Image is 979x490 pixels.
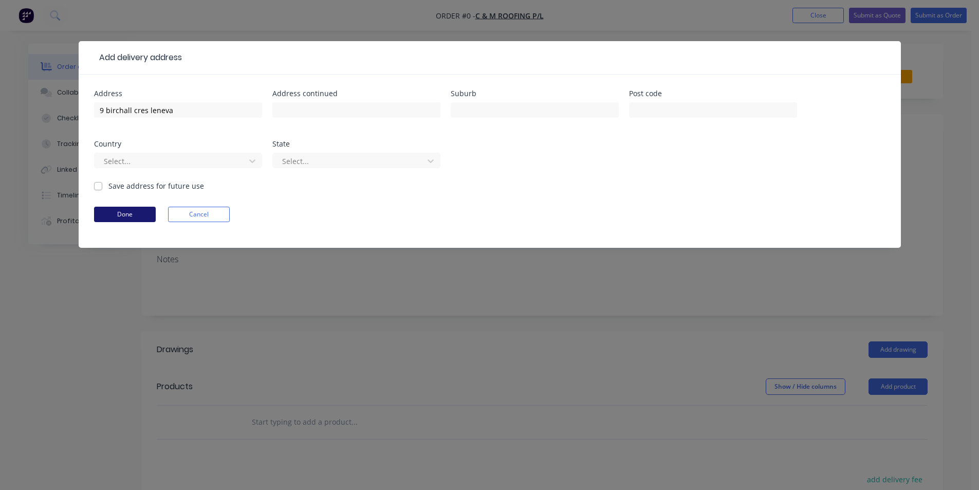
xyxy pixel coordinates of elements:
button: Done [94,207,156,222]
button: Cancel [168,207,230,222]
div: Post code [629,90,797,97]
div: Country [94,140,262,148]
div: Suburb [451,90,619,97]
label: Save address for future use [108,180,204,191]
div: Address [94,90,262,97]
div: State [272,140,440,148]
div: Address continued [272,90,440,97]
div: Add delivery address [94,51,182,64]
